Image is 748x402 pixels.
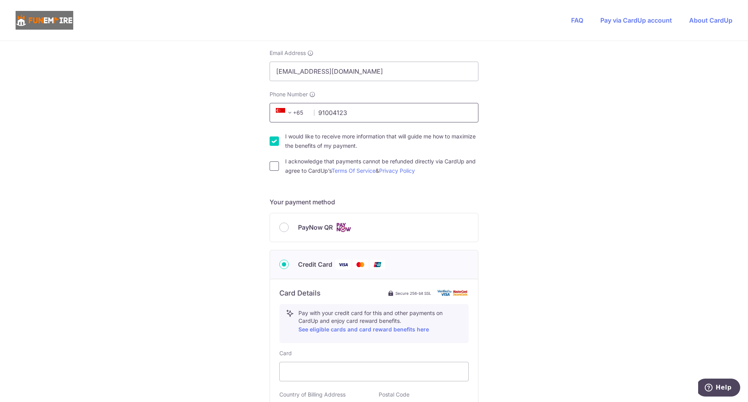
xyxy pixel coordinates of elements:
[689,16,732,24] a: About CardUp
[276,108,295,117] span: +65
[438,290,469,296] img: card secure
[600,16,672,24] a: Pay via CardUp account
[298,309,462,334] p: Pay with your credit card for this and other payments on CardUp and enjoy card reward benefits.
[298,260,332,269] span: Credit Card
[270,90,308,98] span: Phone Number
[379,391,409,398] label: Postal Code
[698,379,740,398] iframe: Opens a widget where you can find more information
[370,260,385,269] img: Union Pay
[279,260,469,269] div: Credit Card Visa Mastercard Union Pay
[273,108,309,117] span: +65
[279,223,469,232] div: PayNow QR Cards logo
[298,326,429,333] a: See eligible cards and card reward benefits here
[270,49,306,57] span: Email Address
[395,290,431,296] span: Secure 256-bit SSL
[279,349,292,357] label: Card
[571,16,583,24] a: FAQ
[332,167,376,174] a: Terms Of Service
[279,289,321,298] h6: Card Details
[286,367,462,376] iframe: Secure card payment input frame
[379,167,415,174] a: Privacy Policy
[270,62,478,81] input: Email address
[298,223,333,232] span: PayNow QR
[336,223,351,232] img: Cards logo
[335,260,351,269] img: Visa
[285,157,478,175] label: I acknowledge that payments cannot be refunded directly via CardUp and agree to CardUp’s &
[285,132,478,151] label: I would like to receive more information that will guide me how to maximize the benefits of my pa...
[279,391,346,398] label: Country of Billing Address
[353,260,368,269] img: Mastercard
[270,197,478,207] h5: Your payment method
